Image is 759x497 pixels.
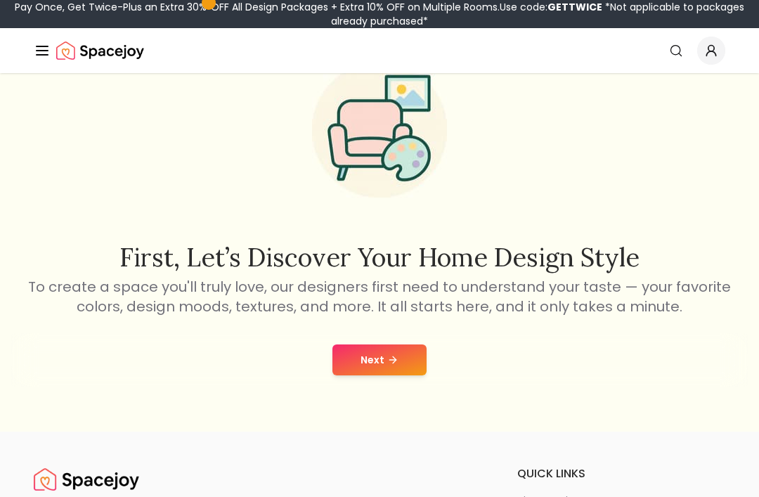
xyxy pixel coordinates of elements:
img: Spacejoy Logo [34,465,139,493]
h6: quick links [517,465,725,482]
img: Spacejoy Logo [56,37,144,65]
a: Spacejoy [34,465,139,493]
p: To create a space you'll truly love, our designers first need to understand your taste — your fav... [11,277,748,316]
a: Spacejoy [56,37,144,65]
img: Start Style Quiz Illustration [290,40,469,220]
button: Next [332,344,427,375]
h2: First, let’s discover your home design style [11,243,748,271]
nav: Global [34,28,725,73]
